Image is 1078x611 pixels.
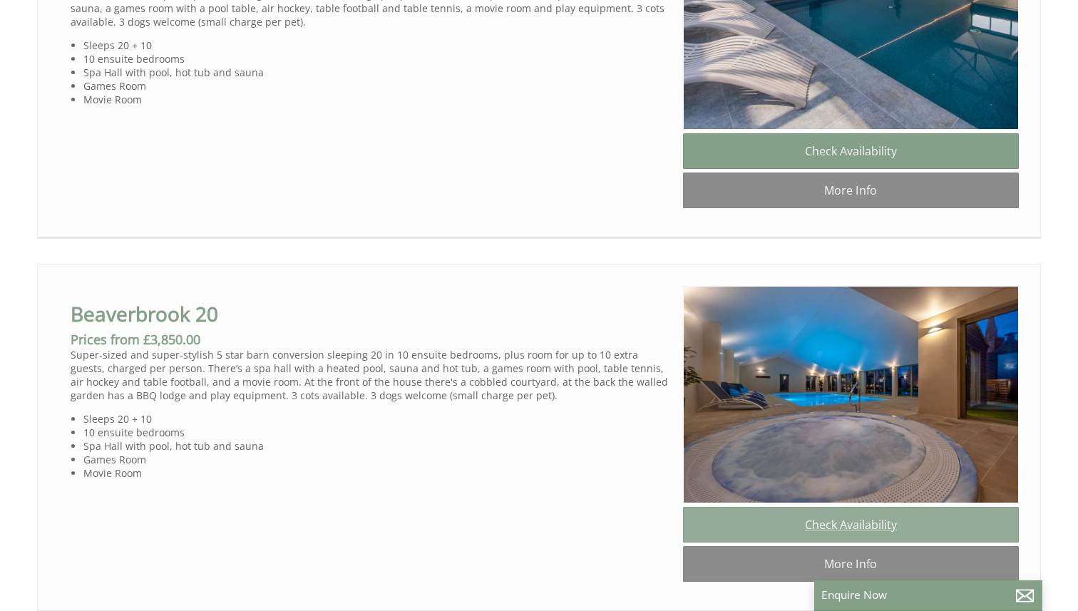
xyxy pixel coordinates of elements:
li: Movie Room [83,93,672,106]
a: More Info [683,173,1019,208]
li: Spa Hall with pool, hot tub and sauna [83,66,672,79]
li: 10 ensuite bedrooms [83,426,672,439]
img: beaverbrook20-somerset-holiday-home-accomodation-sleeps-sleeping-28.original.jpg [683,286,1019,503]
h3: Prices from £3,850.00 [71,331,672,348]
a: Check Availability [683,507,1019,543]
li: Games Room [83,453,672,466]
li: Movie Room [83,466,672,480]
li: 10 ensuite bedrooms [83,52,672,66]
p: Enquire Now [821,587,1035,602]
a: More Info [683,546,1019,582]
li: Sleeps 20 + 10 [83,38,672,52]
li: Spa Hall with pool, hot tub and sauna [83,439,672,453]
li: Sleeps 20 + 10 [83,412,672,426]
a: Check Availability [683,133,1019,169]
a: Beaverbrook 20 [71,300,218,327]
p: Super-sized and super-stylish 5 star barn conversion sleeping 20 in 10 ensuite bedrooms, plus roo... [71,348,672,402]
li: Games Room [83,79,672,93]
